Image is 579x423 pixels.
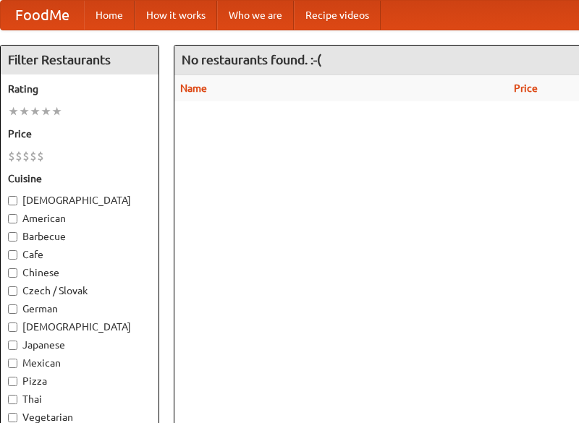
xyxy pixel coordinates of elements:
a: Who we are [217,1,294,30]
label: Mexican [8,356,151,370]
h5: Price [8,127,151,141]
label: Barbecue [8,229,151,244]
li: $ [22,148,30,164]
input: [DEMOGRAPHIC_DATA] [8,322,17,332]
h4: Filter Restaurants [1,46,159,74]
li: $ [15,148,22,164]
li: ★ [51,103,62,119]
label: Thai [8,392,151,406]
input: American [8,214,17,223]
label: [DEMOGRAPHIC_DATA] [8,193,151,208]
label: Czech / Slovak [8,283,151,298]
li: ★ [8,103,19,119]
label: American [8,211,151,226]
input: Vegetarian [8,413,17,422]
input: Mexican [8,359,17,368]
a: FoodMe [1,1,84,30]
label: German [8,302,151,316]
label: Pizza [8,374,151,388]
li: $ [37,148,44,164]
li: ★ [30,103,41,119]
input: Barbecue [8,232,17,242]
input: Thai [8,395,17,404]
input: Pizza [8,377,17,386]
label: [DEMOGRAPHIC_DATA] [8,320,151,334]
a: Price [514,82,538,94]
li: $ [8,148,15,164]
h5: Rating [8,82,151,96]
input: Chinese [8,268,17,278]
a: Home [84,1,135,30]
li: ★ [41,103,51,119]
a: How it works [135,1,217,30]
li: ★ [19,103,30,119]
input: German [8,304,17,314]
a: Recipe videos [294,1,381,30]
ng-pluralize: No restaurants found. :-( [182,53,321,67]
input: Japanese [8,341,17,350]
label: Japanese [8,338,151,352]
li: $ [30,148,37,164]
input: Czech / Slovak [8,286,17,296]
input: [DEMOGRAPHIC_DATA] [8,196,17,205]
label: Cafe [8,247,151,262]
h5: Cuisine [8,171,151,186]
label: Chinese [8,265,151,280]
a: Name [180,82,207,94]
input: Cafe [8,250,17,260]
